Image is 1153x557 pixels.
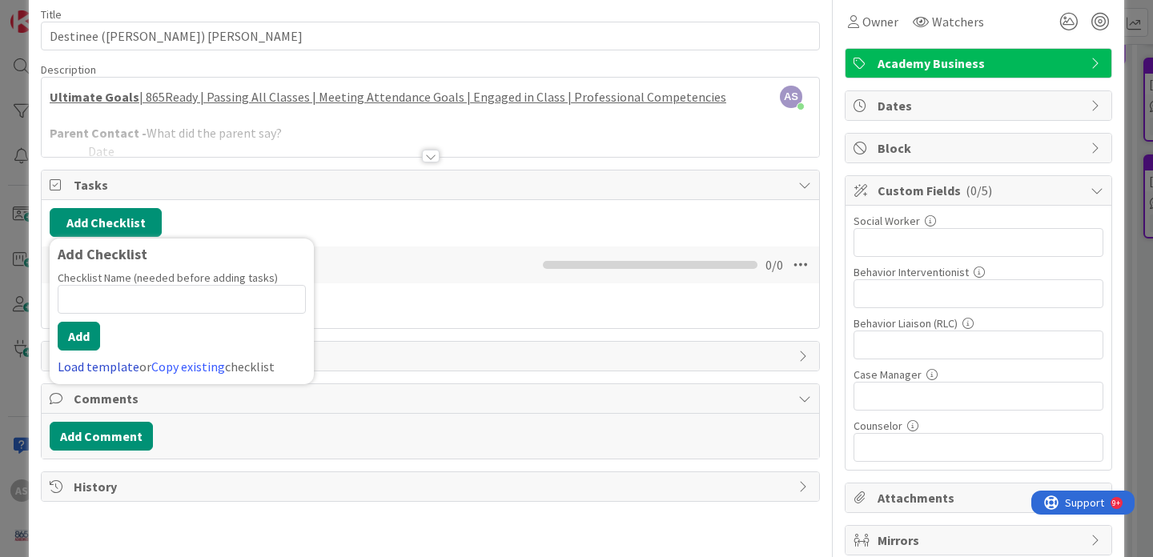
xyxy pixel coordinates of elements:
button: Add Checklist [50,208,162,237]
label: Counselor [854,419,902,433]
span: Owner [862,12,898,31]
span: ( 0/5 ) [966,182,992,198]
span: AS [780,86,802,108]
u: Ultimate Goals [50,89,139,105]
label: Social Worker [854,214,920,228]
div: or checklist [58,357,306,376]
span: Block [878,138,1083,158]
span: Support [34,2,73,22]
label: Title [41,7,62,22]
label: Case Manager [854,367,922,382]
a: Copy existing [151,359,225,375]
div: Add Checklist [58,246,306,262]
a: Load template [58,359,139,375]
div: 9+ [81,6,89,19]
span: Dates [878,96,1083,115]
button: Add [58,322,100,351]
label: Behavior Interventionist [854,265,969,279]
span: Comments [74,389,790,408]
label: Behavior Liaison (RLC) [854,316,958,331]
span: Watchers [932,12,984,31]
span: Academy Business [878,54,1083,73]
span: 0 / 0 [765,255,783,274]
span: Custom Fields [878,181,1083,200]
button: Add Comment [50,422,153,451]
u: | 865Ready | Passing All Classes | Meeting Attendance Goals | Engaged in Class | Professional Com... [139,89,726,105]
span: Links [74,347,790,366]
span: Mirrors [878,531,1083,550]
span: History [74,477,790,496]
span: Tasks [74,175,790,194]
span: Attachments [878,488,1083,507]
label: Checklist Name (needed before adding tasks) [58,270,278,285]
span: Description [41,62,96,77]
input: type card name here... [41,22,820,50]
